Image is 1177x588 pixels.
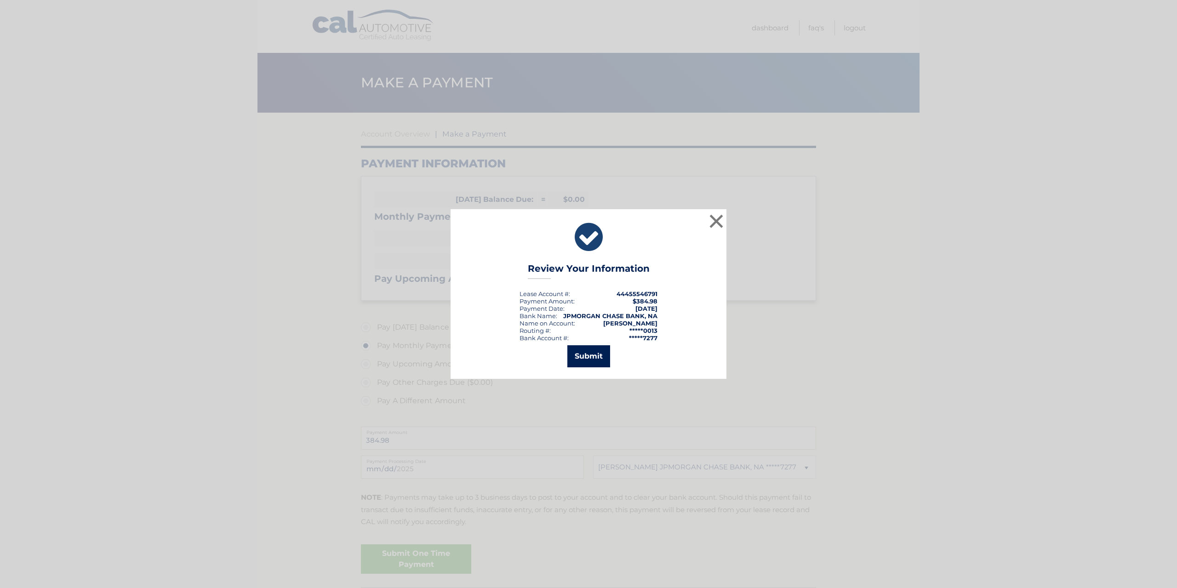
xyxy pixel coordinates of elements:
[635,305,657,312] span: [DATE]
[617,290,657,297] strong: 44455546791
[520,297,575,305] div: Payment Amount:
[520,305,565,312] div: :
[563,312,657,320] strong: JPMORGAN CHASE BANK, NA
[520,290,570,297] div: Lease Account #:
[528,263,650,279] h3: Review Your Information
[633,297,657,305] span: $384.98
[567,345,610,367] button: Submit
[520,327,551,334] div: Routing #:
[520,320,575,327] div: Name on Account:
[707,212,726,230] button: ×
[520,312,557,320] div: Bank Name:
[520,305,563,312] span: Payment Date
[520,334,569,342] div: Bank Account #:
[603,320,657,327] strong: [PERSON_NAME]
